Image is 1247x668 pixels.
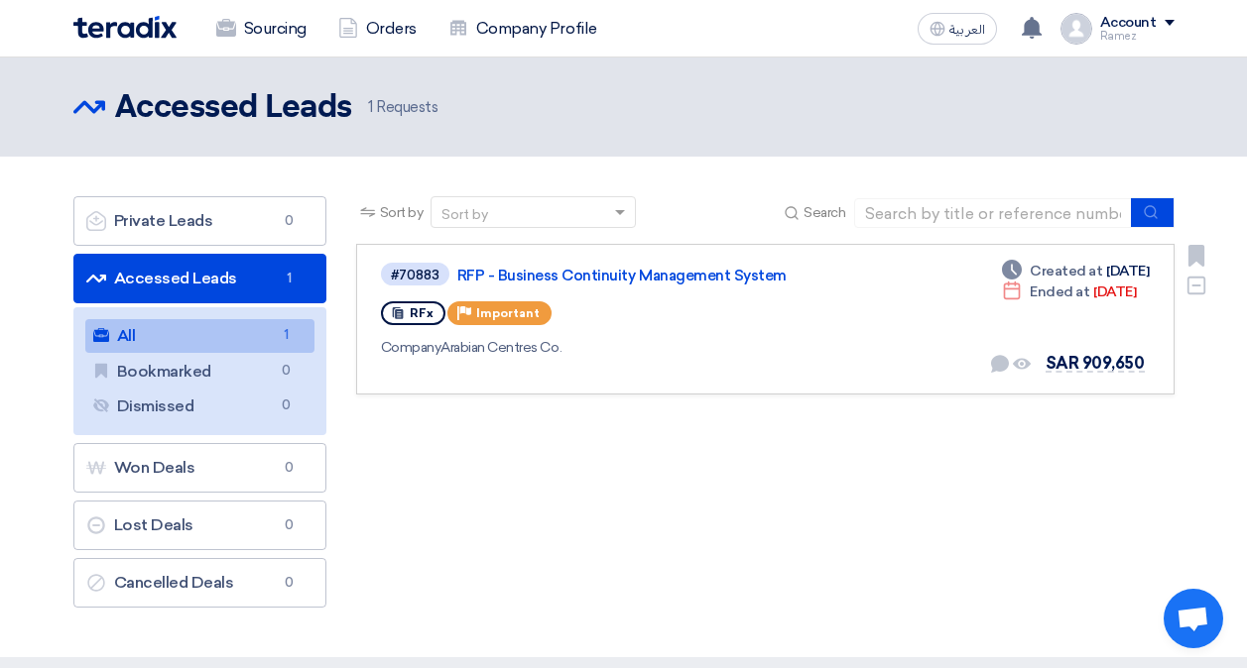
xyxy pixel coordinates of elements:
[380,202,424,223] span: Sort by
[381,337,957,358] div: Arabian Centres Co.
[1046,354,1145,373] span: SAR 909,650
[200,7,322,51] a: Sourcing
[1100,31,1175,42] div: Ramez
[115,88,352,128] h2: Accessed Leads
[368,98,373,116] span: 1
[322,7,433,51] a: Orders
[275,325,299,346] span: 1
[85,355,314,389] a: Bookmarked
[1002,281,1136,302] div: [DATE]
[1060,13,1092,45] img: profile_test.png
[381,339,441,356] span: Company
[949,23,985,37] span: العربية
[918,13,997,45] button: العربية
[278,458,302,478] span: 0
[85,390,314,423] a: Dismissed
[73,196,326,246] a: Private Leads0
[476,306,540,320] span: Important
[1100,15,1157,32] div: Account
[854,198,1132,228] input: Search by title or reference number
[1030,281,1089,302] span: Ended at
[73,558,326,608] a: Cancelled Deals0
[85,319,314,353] a: All
[73,16,177,39] img: Teradix logo
[410,306,434,320] span: RFx
[275,395,299,416] span: 0
[278,515,302,535] span: 0
[275,361,299,382] span: 0
[278,269,302,288] span: 1
[73,501,326,550] a: Lost Deals0
[278,573,302,593] span: 0
[804,202,845,223] span: Search
[433,7,613,51] a: Company Profile
[1002,261,1149,281] div: [DATE]
[441,204,488,225] div: Sort by
[368,96,438,119] span: Requests
[73,443,326,493] a: Won Deals0
[1030,261,1102,281] span: Created at
[391,269,439,281] div: #70883
[457,267,953,284] a: RFP - Business Continuity Management System
[278,211,302,231] span: 0
[1164,589,1223,648] a: Open chat
[73,254,326,303] a: Accessed Leads1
